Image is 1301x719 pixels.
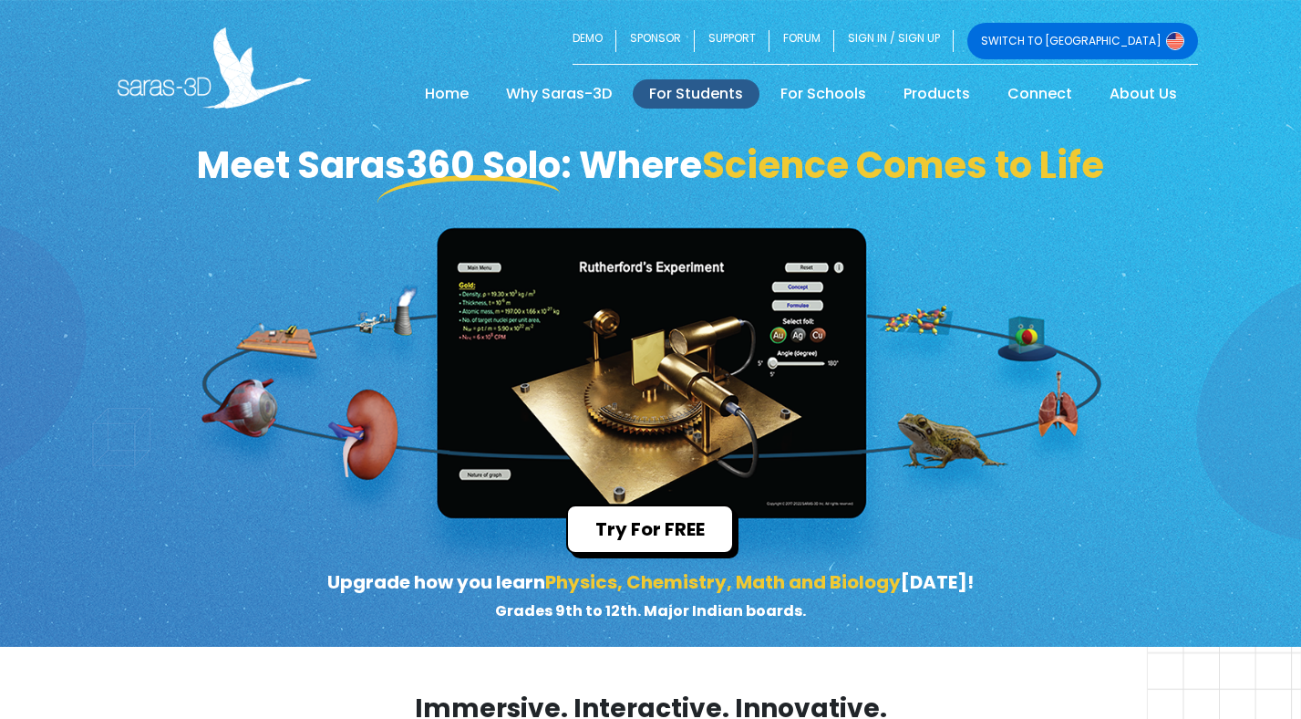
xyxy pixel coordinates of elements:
a: Home [408,79,485,109]
a: DEMO [573,23,616,59]
img: Saras 3D [118,27,312,109]
a: Connect [991,79,1089,109]
a: FORUM [769,23,834,59]
button: Try For FREE [566,505,734,554]
a: For Students [633,79,759,109]
small: Grades 9th to 12th. Major Indian boards. [495,600,806,621]
p: Upgrade how you learn [DATE]! [308,568,993,623]
a: For Schools [764,79,883,109]
img: Switch to USA [1166,32,1184,50]
span: Physics, Chemistry, Math and Biology [545,569,901,595]
a: About Us [1093,79,1193,109]
a: SUPPORT [695,23,769,59]
span: Science Comes to Life [702,140,1104,191]
a: SPONSOR [616,23,695,59]
a: Products [887,79,986,109]
a: Why Saras-3D [490,79,628,109]
h1: Meet Saras360 Solo: Where [104,143,1198,187]
a: SIGN IN / SIGN UP [834,23,954,59]
a: SWITCH TO [GEOGRAPHIC_DATA] [967,23,1198,59]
